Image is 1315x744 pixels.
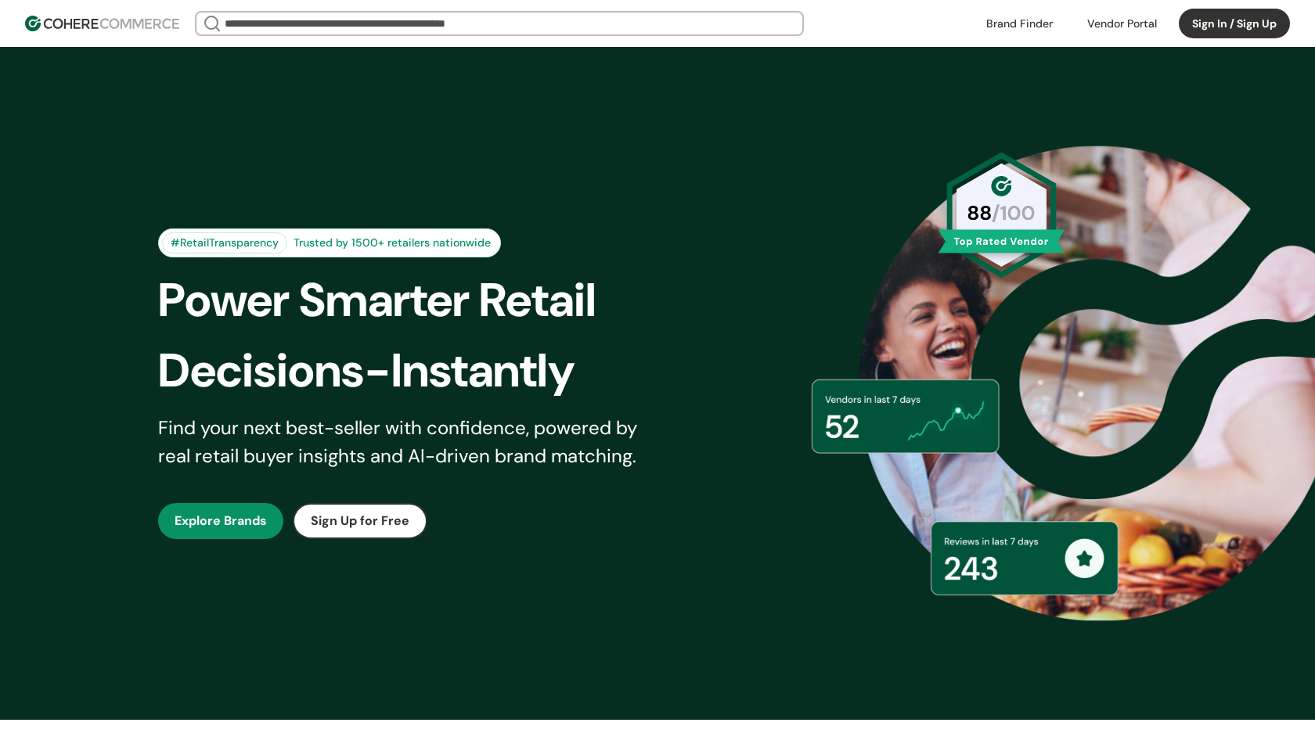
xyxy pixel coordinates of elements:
img: Cohere Logo [25,16,179,31]
div: Find your next best-seller with confidence, powered by real retail buyer insights and AI-driven b... [158,414,657,470]
div: Power Smarter Retail [158,265,684,336]
button: Explore Brands [158,503,283,539]
button: Sign In / Sign Up [1179,9,1290,38]
button: Sign Up for Free [293,503,427,539]
div: #RetailTransparency [162,232,287,253]
div: Trusted by 1500+ retailers nationwide [287,235,497,251]
div: Decisions-Instantly [158,336,684,406]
